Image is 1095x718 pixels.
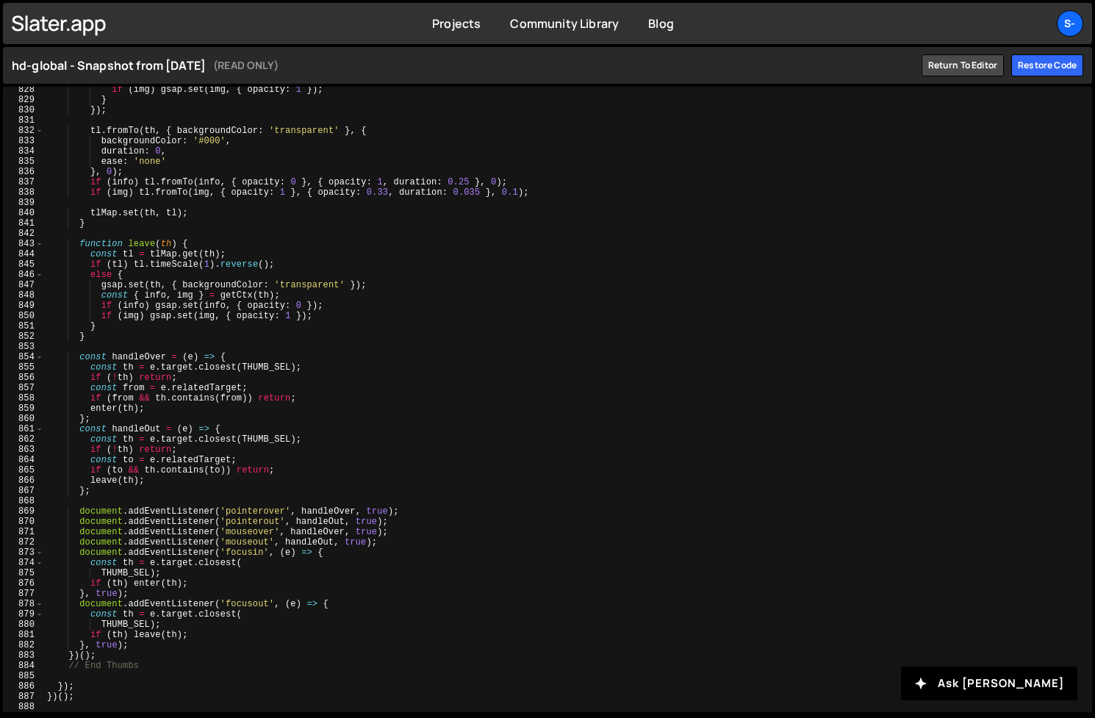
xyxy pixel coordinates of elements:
a: Projects [432,15,481,32]
div: 888 [3,702,44,712]
div: 843 [3,239,44,249]
div: 864 [3,455,44,465]
div: 873 [3,548,44,558]
div: 853 [3,342,44,352]
div: 848 [3,290,44,301]
div: 883 [3,650,44,661]
div: 842 [3,229,44,239]
div: 868 [3,496,44,506]
div: 884 [3,661,44,671]
div: 850 [3,311,44,321]
div: 837 [3,177,44,187]
a: Blog [648,15,674,32]
div: 852 [3,331,44,342]
a: Return to editor [922,54,1005,76]
div: 849 [3,301,44,311]
div: 844 [3,249,44,259]
div: 881 [3,630,44,640]
div: 863 [3,445,44,455]
small: (READ ONLY) [213,57,279,74]
div: 835 [3,157,44,167]
div: 865 [3,465,44,475]
div: 859 [3,403,44,414]
div: 834 [3,146,44,157]
div: 838 [3,187,44,198]
div: 847 [3,280,44,290]
div: 875 [3,568,44,578]
div: 836 [3,167,44,177]
div: 845 [3,259,44,270]
div: 882 [3,640,44,650]
div: 886 [3,681,44,692]
div: 840 [3,208,44,218]
div: 839 [3,198,44,208]
div: 878 [3,599,44,609]
div: 861 [3,424,44,434]
div: 871 [3,527,44,537]
div: 870 [3,517,44,527]
div: 841 [3,218,44,229]
div: 880 [3,620,44,630]
div: 862 [3,434,44,445]
div: 828 [3,85,44,95]
div: 854 [3,352,44,362]
div: 876 [3,578,44,589]
div: 858 [3,393,44,403]
div: 855 [3,362,44,373]
button: Ask [PERSON_NAME] [901,667,1077,700]
div: Restore code [1011,54,1083,76]
div: 857 [3,383,44,393]
div: 885 [3,671,44,681]
div: 877 [3,589,44,599]
div: 887 [3,692,44,702]
div: 851 [3,321,44,331]
div: 867 [3,486,44,496]
div: 869 [3,506,44,517]
div: 874 [3,558,44,568]
div: 872 [3,537,44,548]
div: 830 [3,105,44,115]
div: 860 [3,414,44,424]
a: Community Library [510,15,619,32]
div: 866 [3,475,44,486]
div: 829 [3,95,44,105]
h1: hd-global - Snapshot from [DATE] [12,57,914,74]
div: 879 [3,609,44,620]
a: s- [1057,10,1083,37]
div: 832 [3,126,44,136]
div: 831 [3,115,44,126]
div: 856 [3,373,44,383]
div: 833 [3,136,44,146]
div: 846 [3,270,44,280]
